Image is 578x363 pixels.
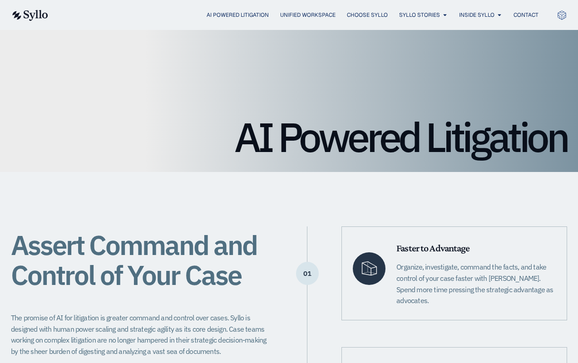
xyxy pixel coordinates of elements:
h1: AI Powered Litigation [11,117,567,157]
a: Syllo Stories [399,11,440,19]
img: syllo [11,10,48,21]
span: Assert Command and Control of Your Case [11,227,257,293]
p: The promise of AI for litigation is greater command and control over cases. Syllo is designed wit... [11,312,271,357]
p: 01 [296,273,319,274]
a: Unified Workspace [280,11,336,19]
div: Menu Toggle [66,11,538,20]
a: AI Powered Litigation [207,11,269,19]
p: Organize, investigate, command the facts, and take control of your case faster with [PERSON_NAME]... [396,261,556,306]
a: Inside Syllo [459,11,494,19]
a: Contact [514,11,538,19]
nav: Menu [66,11,538,20]
a: Choose Syllo [347,11,388,19]
span: Faster to Advantage [396,242,469,254]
